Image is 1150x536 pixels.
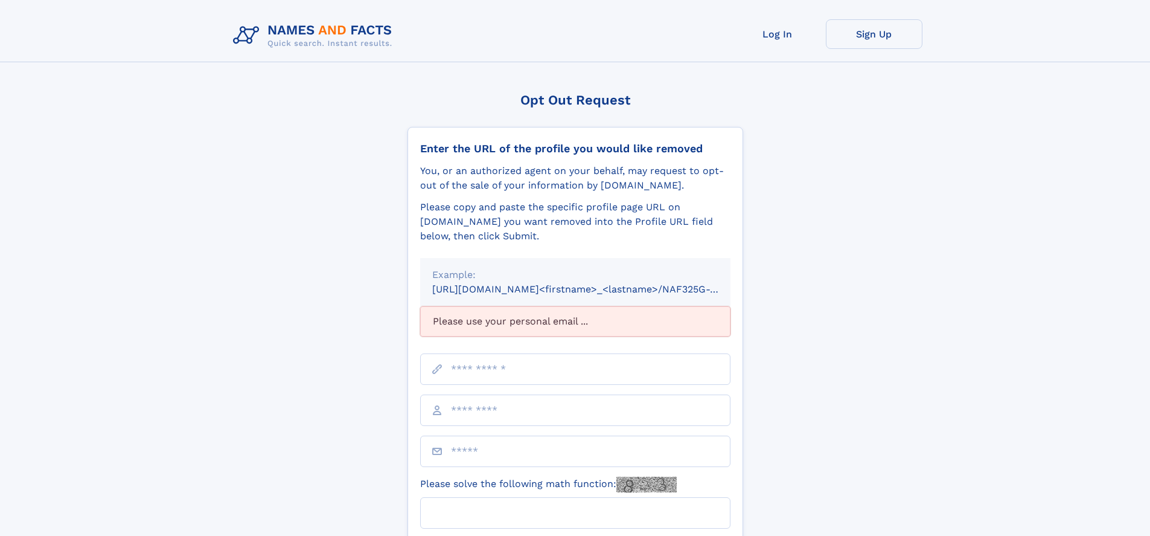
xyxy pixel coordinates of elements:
div: Please use your personal email ... [420,306,730,337]
div: Please copy and paste the specific profile page URL on [DOMAIN_NAME] you want removed into the Pr... [420,200,730,244]
div: Enter the URL of the profile you would like removed [420,142,730,155]
small: [URL][DOMAIN_NAME]<firstname>_<lastname>/NAF325G-xxxxxxxx [432,283,753,295]
a: Log In [729,19,826,49]
div: You, or an authorized agent on your behalf, may request to opt-out of the sale of your informatio... [420,164,730,193]
label: Please solve the following math function: [420,477,677,492]
div: Example: [432,268,718,282]
div: Opt Out Request [407,92,743,108]
a: Sign Up [826,19,922,49]
img: Logo Names and Facts [228,19,402,52]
